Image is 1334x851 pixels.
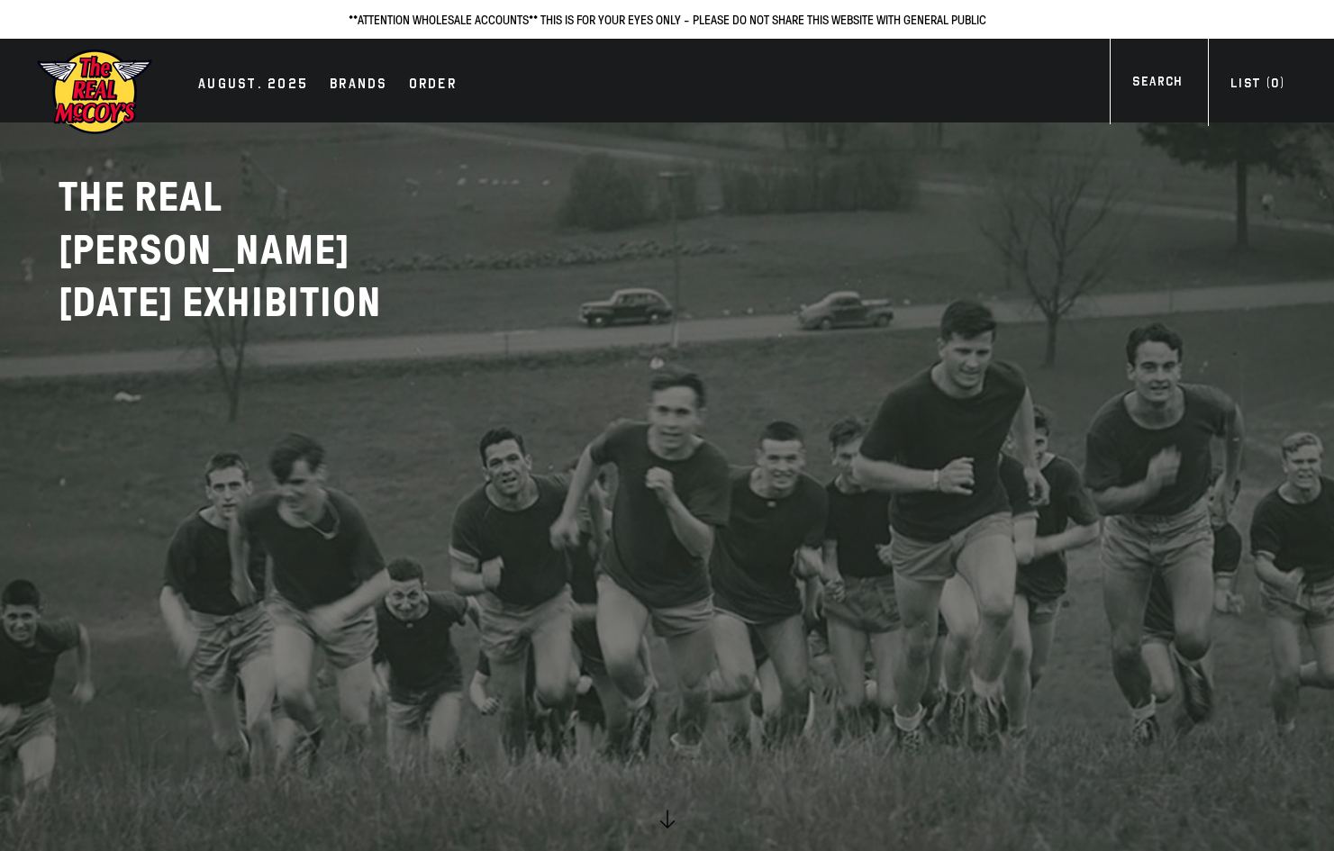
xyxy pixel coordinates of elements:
[330,73,387,98] div: Brands
[1230,74,1284,98] div: List ( )
[198,73,308,98] div: AUGUST. 2025
[36,48,153,136] img: mccoys-exhibition
[400,73,466,98] a: Order
[59,171,509,330] h2: THE REAL [PERSON_NAME]
[1271,76,1279,91] span: 0
[59,276,509,330] p: [DATE] EXHIBITION
[409,73,457,98] div: Order
[1110,72,1204,96] a: Search
[189,73,317,98] a: AUGUST. 2025
[1132,72,1182,96] div: Search
[18,9,1316,30] p: **ATTENTION WHOLESALE ACCOUNTS** THIS IS FOR YOUR EYES ONLY - PLEASE DO NOT SHARE THIS WEBSITE WI...
[1208,74,1307,98] a: List (0)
